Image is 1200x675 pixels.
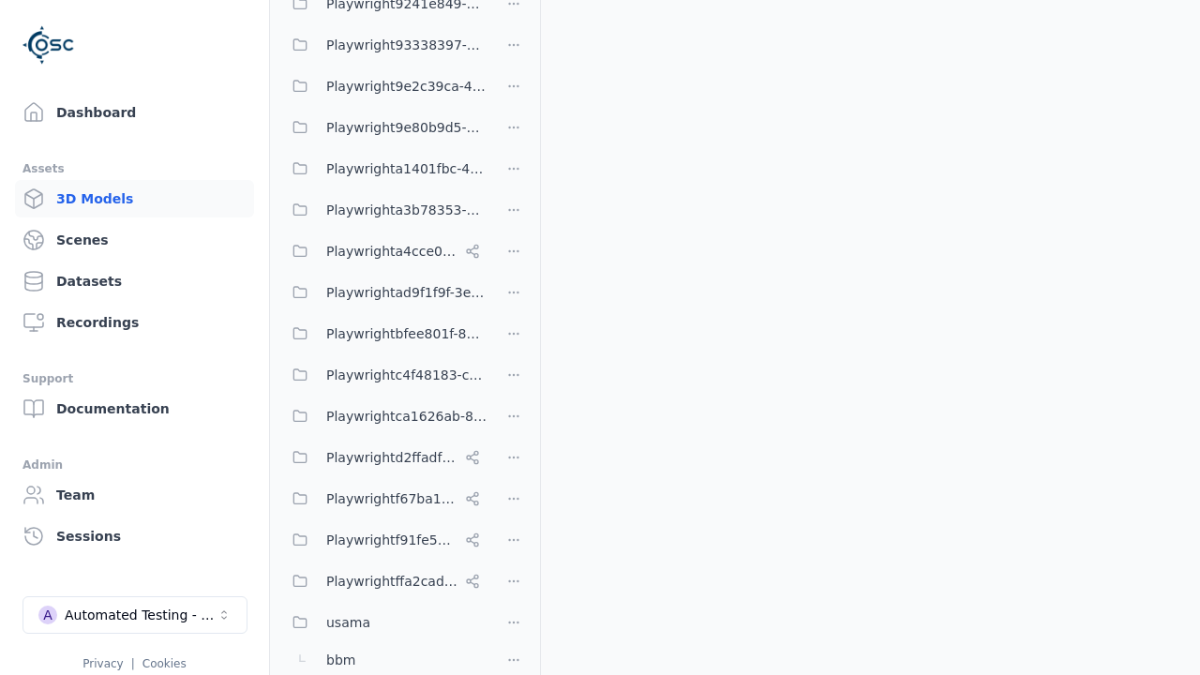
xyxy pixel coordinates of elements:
button: Playwrightad9f1f9f-3e6a-4231-8f19-c506bf64a382 [281,274,487,311]
span: Playwrightf67ba199-386a-42d1-aebc-3b37e79c7296 [326,487,457,510]
a: Privacy [82,657,123,670]
button: Playwright93338397-b2fb-421c-ae48-639c0e37edfa [281,26,487,64]
button: Playwrighta4cce06a-a8e6-4c0d-bfc1-93e8d78d750a [281,232,487,270]
span: Playwrightbfee801f-8be1-42a6-b774-94c49e43b650 [326,322,487,345]
button: Playwrightf67ba199-386a-42d1-aebc-3b37e79c7296 [281,480,487,517]
button: Playwright9e80b9d5-ab0b-4e8f-a3de-da46b25b8298 [281,109,487,146]
button: Playwrightbfee801f-8be1-42a6-b774-94c49e43b650 [281,315,487,352]
button: Playwrighta3b78353-5999-46c5-9eab-70007203469a [281,191,487,229]
button: Playwrightd2ffadf0-c973-454c-8fcf-dadaeffcb802 [281,439,487,476]
button: Playwrightf91fe523-dd75-44f3-a953-451f6070cb42 [281,521,487,559]
a: 3D Models [15,180,254,217]
span: Playwrightffa2cad8-0214-4c2f-a758-8e9593c5a37e [326,570,457,592]
a: Datasets [15,262,254,300]
button: Playwright9e2c39ca-48c3-4c03-98f4-0435f3624ea6 [281,67,487,105]
span: Playwrighta3b78353-5999-46c5-9eab-70007203469a [326,199,487,221]
a: Recordings [15,304,254,341]
span: | [131,657,135,670]
div: A [38,606,57,624]
span: Playwright93338397-b2fb-421c-ae48-639c0e37edfa [326,34,487,56]
a: Sessions [15,517,254,555]
button: Select a workspace [22,596,247,634]
span: usama [326,611,370,634]
span: Playwrightad9f1f9f-3e6a-4231-8f19-c506bf64a382 [326,281,487,304]
a: Documentation [15,390,254,427]
span: Playwright9e80b9d5-ab0b-4e8f-a3de-da46b25b8298 [326,116,487,139]
span: Playwrightf91fe523-dd75-44f3-a953-451f6070cb42 [326,529,457,551]
button: Playwrightca1626ab-8cec-4ddc-b85a-2f9392fe08d1 [281,397,487,435]
div: Admin [22,454,247,476]
div: Assets [22,157,247,180]
button: usama [281,604,487,641]
span: bbm [326,649,355,671]
div: Automated Testing - Playwright [65,606,217,624]
a: Cookies [142,657,187,670]
button: Playwrighta1401fbc-43d7-48dd-a309-be935d99d708 [281,150,487,187]
span: Playwright9e2c39ca-48c3-4c03-98f4-0435f3624ea6 [326,75,487,97]
a: Scenes [15,221,254,259]
span: Playwrighta4cce06a-a8e6-4c0d-bfc1-93e8d78d750a [326,240,457,262]
button: Playwrightffa2cad8-0214-4c2f-a758-8e9593c5a37e [281,562,487,600]
span: Playwrightca1626ab-8cec-4ddc-b85a-2f9392fe08d1 [326,405,487,427]
span: Playwrightd2ffadf0-c973-454c-8fcf-dadaeffcb802 [326,446,457,469]
a: Dashboard [15,94,254,131]
img: Logo [22,19,75,71]
span: Playwrightc4f48183-c2ad-4313-b083-d2ae2ba304bd [326,364,487,386]
span: Playwrighta1401fbc-43d7-48dd-a309-be935d99d708 [326,157,487,180]
a: Team [15,476,254,514]
div: Support [22,367,247,390]
button: Playwrightc4f48183-c2ad-4313-b083-d2ae2ba304bd [281,356,487,394]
